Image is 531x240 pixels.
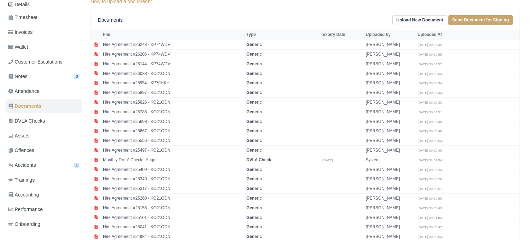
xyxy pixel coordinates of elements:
span: Wallet [8,43,28,51]
a: Upload New Document [392,15,447,25]
span: Accounting [8,191,39,199]
td: [PERSON_NAME] [364,203,416,213]
small: [DATE] 00:00:33 [418,100,442,104]
span: Performance [8,205,43,213]
strong: Generic [246,90,262,95]
a: Documents [6,99,82,113]
strong: Generic [246,71,262,76]
td: [PERSON_NAME] [364,98,416,107]
td: [PERSON_NAME] [364,194,416,203]
small: [DATE] 00:00:51 [418,110,442,114]
strong: Generic [246,176,262,181]
a: Performance [6,203,82,216]
td: [PERSON_NAME] [364,78,416,88]
a: Onboarding [6,218,82,231]
strong: Generic [246,109,262,114]
span: Timesheet [8,13,37,21]
td: [PERSON_NAME] [364,59,416,69]
a: Notes 3 [6,70,82,83]
span: Assets [8,132,29,140]
strong: Generic [246,80,262,85]
th: Expiry Date [321,30,364,40]
td: [PERSON_NAME] [364,184,416,194]
strong: DVLA Check [246,157,271,162]
td: Hire Agreement #25041 - KO21ODN [101,222,245,232]
th: Type [245,30,321,40]
a: Wallet [6,40,82,54]
a: DVLA Checks [6,114,82,128]
small: [DATE] 00:00:46 [418,148,442,152]
td: Monthly DVLA Check - August [101,155,245,165]
td: [PERSON_NAME] [364,50,416,59]
span: Customer Escalations [8,58,63,66]
a: Customer Escalations [6,55,82,69]
span: Invoices [8,28,32,36]
td: Hire Agreement #26243 - KP74WDV [101,40,245,50]
span: Offences [8,146,34,154]
td: Hire Agreement #25698 - KO21ODN [101,117,245,126]
td: Hire Agreement #26206 - KP74WDV [101,50,245,59]
div: Chat Widget [407,160,531,240]
span: Onboarding [8,220,40,228]
td: [PERSON_NAME] [364,213,416,222]
td: [PERSON_NAME] [364,40,416,50]
span: Trainings [8,176,35,184]
small: [DATE] 00:00:55 [418,52,442,56]
td: [PERSON_NAME] [364,107,416,117]
td: Hire Agreement #25667 - KO21ODN [101,126,245,136]
strong: Generic [246,234,262,239]
a: Timesheet [6,11,82,24]
td: Hire Agreement #26088 - KO21ODN [101,69,245,78]
th: Uploaded At [416,30,468,40]
td: System [364,155,416,165]
span: Documents [8,102,41,110]
small: [DATE] 01:01:34 [418,158,442,162]
td: Hire Agreement #25785 - KO21ODN [101,107,245,117]
a: Assets [6,129,82,143]
strong: Generic [246,186,262,191]
span: Accidents [8,161,36,169]
strong: Generic [246,52,262,57]
a: Trainings [6,173,82,187]
td: Hire Agreement #25155 - KO21ODN [101,203,245,213]
strong: Generic [246,138,262,143]
small: [DATE] 00:00:36 [418,120,442,124]
a: Accidents 1 [6,159,82,172]
small: [DATE] 00:00:52 [418,62,442,66]
small: [DATE] 00:00:54 [418,72,442,76]
td: [PERSON_NAME] [364,69,416,78]
td: Hire Agreement #25349 - KO21ODN [101,174,245,184]
small: [DATE] 00:00:54 [418,139,442,143]
td: Hire Agreement #25897 - KO21ODN [101,88,245,98]
td: Hire Agreement #25409 - KO21ODN [101,165,245,174]
span: 3 [74,74,80,79]
td: [PERSON_NAME] [364,174,416,184]
strong: Generic [246,215,262,220]
strong: Generic [246,167,262,172]
strong: Generic [246,224,262,229]
span: Notes [8,73,27,80]
strong: Generic [246,196,262,201]
td: [PERSON_NAME] [364,88,416,98]
td: Hire Agreement #25101 - KO21ODN [101,213,245,222]
small: [DATE] 00:00:34 [418,91,442,95]
strong: Generic [246,205,262,210]
small: [DATE] 00:00:49 [418,129,442,133]
td: Hire Agreement #25954 - KP70HKH [101,78,245,88]
strong: Generic [246,61,262,66]
td: Hire Agreement #25556 - KO21ODN [101,136,245,146]
a: Invoices [6,26,82,39]
a: Send Document for Signing [448,15,513,25]
span: DVLA Checks [8,117,45,125]
td: [PERSON_NAME] [364,146,416,155]
small: [DATE] 00:00:35 [418,43,442,47]
th: Uploaded by [364,30,416,40]
td: [PERSON_NAME] [364,136,416,146]
strong: Generic [246,42,262,47]
strong: Generic [246,148,262,153]
small: [DATE] [323,158,333,162]
a: Accounting [6,188,82,202]
td: [PERSON_NAME] [364,165,416,174]
span: 1 [74,163,80,168]
td: [PERSON_NAME] [364,126,416,136]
